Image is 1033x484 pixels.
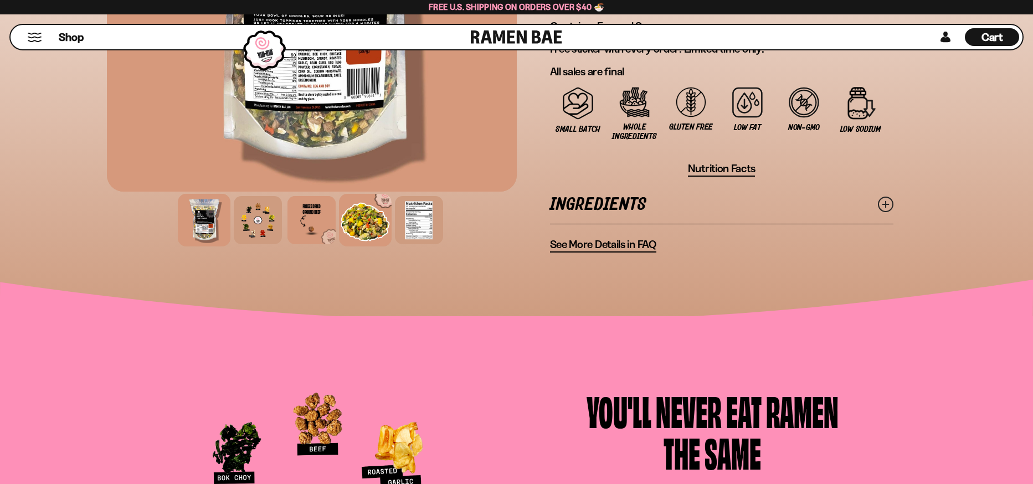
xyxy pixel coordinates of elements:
div: Ramen [766,390,839,431]
span: Low Fat [734,123,760,132]
span: Low Sodium [840,125,881,134]
a: Shop [59,28,84,46]
span: Shop [59,30,84,45]
div: You'll [587,390,651,431]
span: Small Batch [556,125,600,134]
div: Eat [726,390,762,431]
span: Cart [981,30,1003,44]
div: Same [705,431,761,473]
span: Nutrition Facts [688,162,756,176]
a: Ingredients [550,186,893,224]
span: Free U.S. Shipping on Orders over $40 🍜 [429,2,604,12]
span: Non-GMO [788,123,820,132]
p: All sales are final [550,65,893,79]
button: Nutrition Facts [688,162,756,177]
div: the [664,431,700,473]
div: Never [656,390,722,431]
a: Cart [965,25,1019,49]
span: See More Details in FAQ [550,238,656,251]
span: Gluten Free [669,122,713,132]
button: Mobile Menu Trigger [27,33,42,42]
span: Whole Ingredients [612,122,657,141]
a: See More Details in FAQ [550,238,656,253]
